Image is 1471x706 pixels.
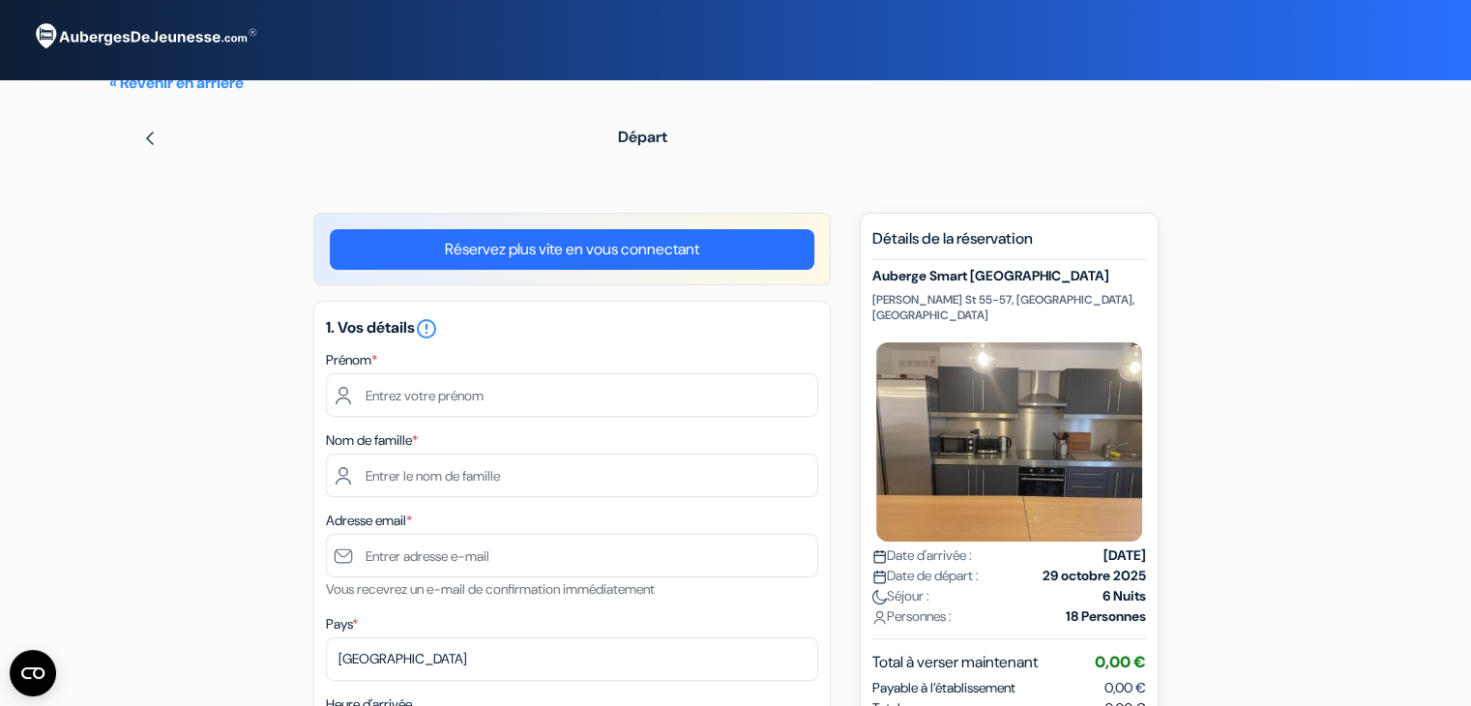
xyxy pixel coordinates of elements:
[872,570,887,584] img: calendar.svg
[142,131,158,146] img: left_arrow.svg
[872,545,972,566] span: Date d'arrivée :
[872,586,929,606] span: Séjour :
[1103,545,1146,566] strong: [DATE]
[326,511,412,531] label: Adresse email
[1043,566,1146,586] strong: 29 octobre 2025
[618,127,667,147] span: Départ
[330,229,814,270] a: Réservez plus vite en vous connectant
[872,292,1146,323] p: [PERSON_NAME] St 55-57, [GEOGRAPHIC_DATA], [GEOGRAPHIC_DATA]
[10,650,56,696] button: CMP-Widget öffnen
[872,229,1146,260] h5: Détails de la réservation
[1103,586,1146,606] strong: 6 Nuits
[1095,652,1146,672] span: 0,00 €
[326,454,818,497] input: Entrer le nom de famille
[326,350,377,370] label: Prénom
[326,317,818,340] h5: 1. Vos détails
[872,651,1038,674] span: Total à verser maintenant
[109,73,244,93] a: « Revenir en arrière
[415,317,438,340] i: error_outline
[872,606,952,627] span: Personnes :
[872,590,887,604] img: moon.svg
[326,580,655,598] small: Vous recevrez un e-mail de confirmation immédiatement
[23,11,265,63] img: AubergesDeJeunesse.com
[326,534,818,577] input: Entrer adresse e-mail
[1066,606,1146,627] strong: 18 Personnes
[872,678,1015,698] span: Payable à l’établissement
[415,317,438,338] a: error_outline
[872,549,887,564] img: calendar.svg
[872,610,887,625] img: user_icon.svg
[1104,679,1146,696] span: 0,00 €
[872,268,1146,284] h5: Auberge Smart [GEOGRAPHIC_DATA]
[326,373,818,417] input: Entrez votre prénom
[872,566,979,586] span: Date de départ :
[326,614,358,634] label: Pays
[326,430,418,451] label: Nom de famille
